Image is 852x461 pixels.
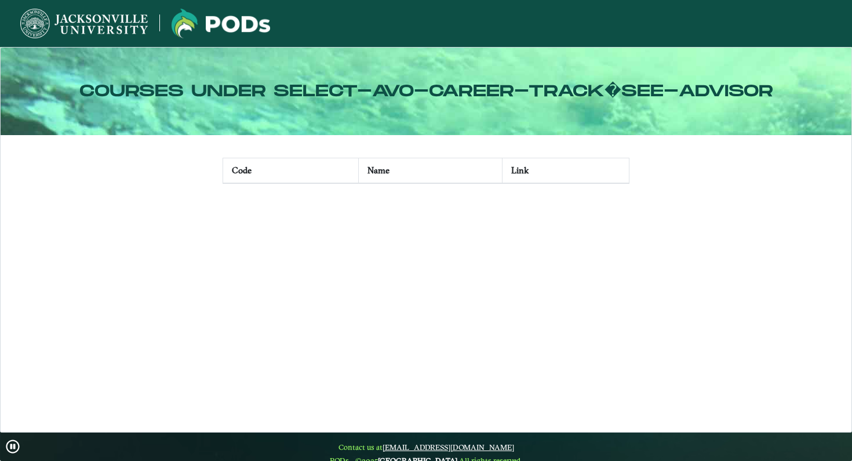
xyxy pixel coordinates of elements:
[172,9,270,38] img: Jacksonville University logo
[223,158,359,183] th: Code
[11,82,842,101] h2: Courses under select-avo-career-track�see-advisor
[502,158,629,183] th: Link
[358,158,502,183] th: Name
[330,442,522,452] span: Contact us at
[383,442,514,452] a: [EMAIL_ADDRESS][DOMAIN_NAME]
[20,9,148,38] img: Jacksonville University logo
